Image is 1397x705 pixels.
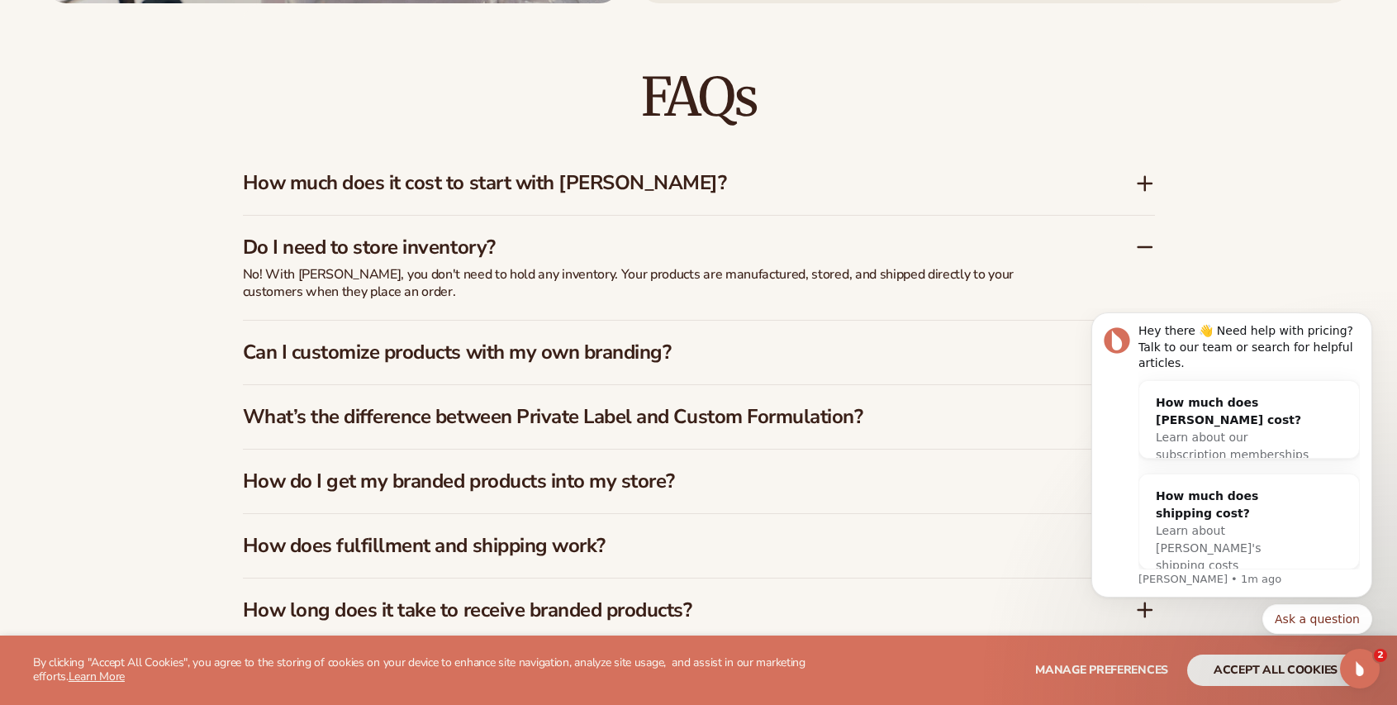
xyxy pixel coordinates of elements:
[1067,308,1397,697] iframe: Intercom notifications message
[243,598,1086,622] h3: How long does it take to receive branded products?
[243,405,1086,429] h3: What’s the difference between Private Label and Custom Formulation?
[243,236,1086,260] h3: Do I need to store inventory?
[243,534,1086,558] h3: How does fulfillment and shipping work?
[33,656,818,684] p: By clicking "Accept All Cookies", you agree to the storing of cookies on your device to enhance s...
[69,669,125,684] a: Learn More
[243,266,1069,301] p: No! With [PERSON_NAME], you don't need to hold any inventory. Your products are manufactured, sto...
[243,171,1086,195] h3: How much does it cost to start with [PERSON_NAME]?
[1374,649,1387,662] span: 2
[1035,662,1168,678] span: Manage preferences
[1340,649,1380,688] iframe: Intercom live chat
[243,69,1155,125] h2: FAQs
[1035,655,1168,686] button: Manage preferences
[243,469,1086,493] h3: How do I get my branded products into my store?
[243,341,1086,364] h3: Can I customize products with my own branding?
